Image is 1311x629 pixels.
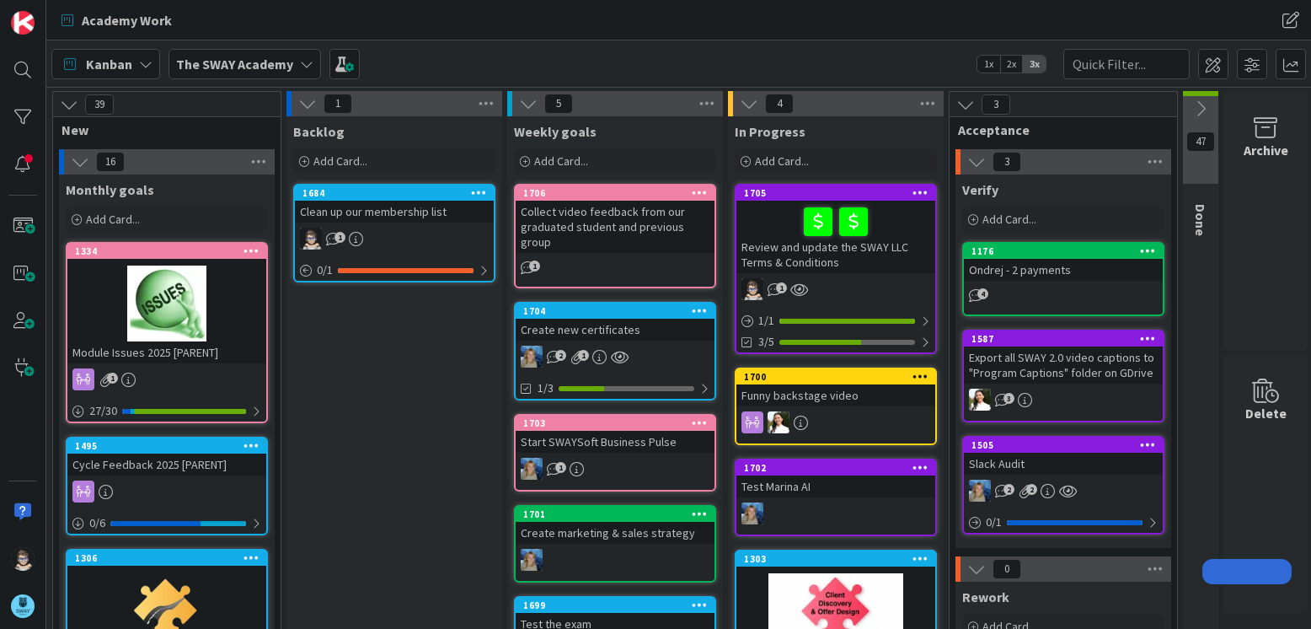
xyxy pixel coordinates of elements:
[538,379,554,397] span: 1/3
[993,152,1021,172] span: 3
[75,245,266,257] div: 1334
[67,244,266,259] div: 1334
[107,373,118,384] span: 1
[295,228,494,250] div: TP
[736,476,935,497] div: Test Marina AI
[516,416,714,453] div: 1703Start SWAYSoft Business Pulse
[293,184,495,282] a: 1684Clean up our membership listTP0/1
[334,232,345,243] span: 1
[555,350,566,361] span: 2
[964,331,1163,384] div: 1587Export all SWAY 2.0 video captions to "Program Captions" folder on GDrive
[516,185,714,253] div: 1706Collect video feedback from our graduated student and previous group
[516,507,714,522] div: 1701
[313,153,367,169] span: Add Card...
[1186,132,1215,152] span: 47
[555,462,566,473] span: 1
[736,384,935,406] div: Funny backstage video
[964,438,1163,475] div: 1505Slack Audit
[514,184,716,288] a: 1706Collect video feedback from our graduated student and previous group
[62,121,260,138] span: New
[736,411,935,433] div: AK
[993,559,1021,579] span: 0
[75,440,266,452] div: 1495
[66,437,268,535] a: 1495Cycle Feedback 2025 [PARENT]0/6
[741,503,763,524] img: MA
[295,260,494,281] div: 0/1
[736,278,935,300] div: TP
[324,94,352,114] span: 1
[514,505,716,583] a: 1701Create marketing & sales strategyMA
[578,350,589,361] span: 1
[964,347,1163,384] div: Export all SWAY 2.0 video captions to "Program Captions" folder on GDrive
[516,346,714,368] div: MA
[768,411,789,433] img: AK
[295,185,494,223] div: 1684Clean up our membership list
[521,346,543,368] img: MA
[735,123,805,140] span: In Progress
[736,369,935,384] div: 1700
[744,371,935,383] div: 1700
[75,552,266,564] div: 1306
[964,389,1163,411] div: AK
[964,244,1163,281] div: 1176Ondrej - 2 payments
[1063,49,1190,79] input: Quick Filter...
[736,201,935,273] div: Review and update the SWAY LLC Terms & Conditions
[295,185,494,201] div: 1684
[765,94,794,114] span: 4
[736,185,935,273] div: 1705Review and update the SWAY LLC Terms & Conditions
[300,228,322,250] img: TP
[11,11,35,35] img: Visit kanbanzone.com
[516,549,714,571] div: MA
[744,462,935,474] div: 1702
[736,551,935,567] div: 1303
[544,94,573,114] span: 5
[67,244,266,363] div: 1334Module Issues 2025 [PARENT]
[516,598,714,613] div: 1699
[964,331,1163,347] div: 1587
[969,389,991,411] img: AK
[523,508,714,520] div: 1701
[977,56,1000,73] span: 1x
[962,330,1164,422] a: 1587Export all SWAY 2.0 video captions to "Program Captions" folder on GDriveAK
[514,123,597,140] span: Weekly goals
[758,333,774,351] span: 3/5
[85,94,114,115] span: 39
[735,459,937,536] a: 1702Test Marina AIMA
[958,121,1156,138] span: Acceptance
[964,438,1163,453] div: 1505
[962,589,1009,605] span: Rework
[755,153,809,169] span: Add Card...
[89,514,105,532] span: 0 / 6
[516,185,714,201] div: 1706
[514,414,716,492] a: 1703Start SWAYSoft Business PulseMA
[529,261,540,271] span: 1
[735,184,937,354] a: 1705Review and update the SWAY LLC Terms & ConditionsTP1/13/5
[971,245,1163,257] div: 1176
[736,185,935,201] div: 1705
[516,201,714,253] div: Collect video feedback from our graduated student and previous group
[736,310,935,331] div: 1/1
[986,513,1002,531] span: 0 / 1
[1000,56,1023,73] span: 2x
[736,460,935,476] div: 1702
[523,599,714,611] div: 1699
[969,480,991,502] img: MA
[89,402,117,420] span: 27 / 30
[66,242,268,423] a: 1334Module Issues 2025 [PARENT]27/30
[982,94,1010,115] span: 3
[67,341,266,363] div: Module Issues 2025 [PARENT]
[964,453,1163,475] div: Slack Audit
[317,261,333,279] span: 0 / 1
[776,282,787,293] span: 1
[971,439,1163,451] div: 1505
[293,123,345,140] span: Backlog
[1026,484,1037,495] span: 2
[982,212,1036,227] span: Add Card...
[736,460,935,497] div: 1702Test Marina AI
[534,153,588,169] span: Add Card...
[744,553,935,565] div: 1303
[82,10,172,30] span: Academy Work
[1003,484,1014,495] span: 2
[735,368,937,445] a: 1700Funny backstage videoAK
[523,187,714,199] div: 1706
